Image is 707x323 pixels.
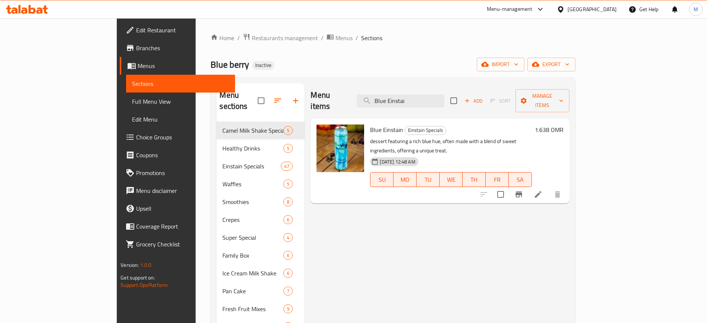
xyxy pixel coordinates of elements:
a: Sections [126,75,235,93]
a: Edit Menu [126,110,235,128]
div: items [283,215,293,224]
span: [DATE] 12:48 AM [377,158,418,165]
div: items [283,304,293,313]
span: Upsell [136,204,229,213]
span: Version: [120,260,139,270]
span: Grocery Checklist [136,240,229,249]
div: Menu-management [487,5,533,14]
span: Select to update [493,187,508,202]
li: / [237,33,240,42]
span: SU [373,174,391,185]
div: Einstain Specials47 [216,157,305,175]
span: Add item [462,95,485,107]
span: Select all sections [253,93,269,109]
span: Sections [361,33,382,42]
a: Promotions [120,164,235,182]
span: Sections [132,79,229,88]
div: Ice Cream Milk Shake6 [216,264,305,282]
a: Branches [120,39,235,57]
span: FR [489,174,506,185]
span: 7 [284,288,292,295]
a: Menus [120,57,235,75]
span: Promotions [136,168,229,177]
a: Support.OpsPlatform [120,280,168,290]
span: 47 [281,163,292,170]
span: Choice Groups [136,133,229,142]
span: M [694,5,698,13]
span: Manage items [521,91,563,110]
span: Ice Cream Milk Shake [222,269,283,278]
h2: Menu items [311,90,347,112]
div: Family Box [222,251,283,260]
a: Upsell [120,200,235,217]
span: 6 [284,270,292,277]
span: TU [420,174,437,185]
button: Add [462,95,485,107]
span: Inactive [252,62,274,68]
span: TH [466,174,483,185]
span: Camel Milk Shake Special [222,126,283,135]
a: Restaurants management [243,33,318,43]
span: 5 [284,181,292,188]
div: Inactive [252,61,274,70]
span: Select section first [485,95,515,107]
div: Family Box6 [216,246,305,264]
nav: breadcrumb [211,33,575,43]
h2: Menu sections [219,90,258,112]
a: Edit Restaurant [120,21,235,39]
span: Edit Restaurant [136,26,229,35]
span: Fresh Fruit Mixes [222,304,283,313]
span: WE [443,174,460,185]
span: Coverage Report [136,222,229,231]
span: 4 [284,234,292,241]
span: Waffles [222,180,283,188]
button: Branch-specific-item [510,185,528,203]
div: items [283,269,293,278]
div: items [283,251,293,260]
span: Branches [136,43,229,52]
span: 6 [284,252,292,259]
div: items [283,233,293,242]
a: Coverage Report [120,217,235,235]
span: Coupons [136,151,229,159]
span: export [533,60,569,69]
button: FR [486,172,509,187]
a: Edit menu item [534,190,543,199]
div: Smoothies8 [216,193,305,211]
span: import [483,60,518,69]
div: Waffles5 [216,175,305,193]
span: Pan Cake [222,287,283,295]
span: 5 [284,145,292,152]
button: SU [370,172,393,187]
div: Pan Cake7 [216,282,305,300]
span: SA [512,174,529,185]
button: WE [440,172,463,187]
button: Manage items [515,89,569,112]
span: Healthy Drinks [222,144,283,153]
span: Menu disclaimer [136,186,229,195]
div: items [283,197,293,206]
button: delete [549,185,566,203]
span: 6 [284,216,292,223]
span: MO [396,174,414,185]
a: Menus [327,33,353,43]
h6: 1.638 OMR [535,125,563,135]
button: TH [463,172,486,187]
span: 9 [284,306,292,313]
input: search [357,94,444,107]
span: Smoothies [222,197,283,206]
button: SA [509,172,532,187]
div: Camel Milk Shake Special5 [216,122,305,139]
button: Add section [287,92,305,110]
div: items [283,144,293,153]
span: 8 [284,198,292,206]
span: Get support on: [120,273,155,282]
span: Crepes [222,215,283,224]
span: 1.0.0 [140,260,152,270]
li: / [356,33,358,42]
span: Einstain Specials [405,126,446,135]
div: [GEOGRAPHIC_DATA] [568,5,617,13]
